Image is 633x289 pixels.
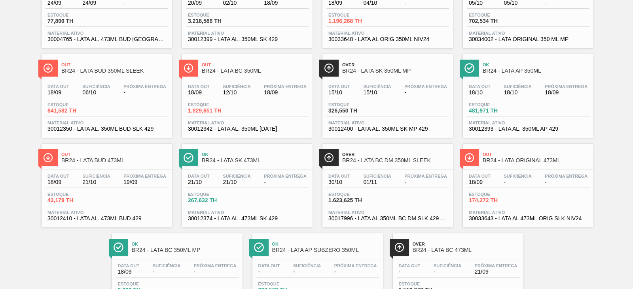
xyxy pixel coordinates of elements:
span: Próxima Entrega [264,174,307,178]
a: ÍconeOkBR24 - LATA AP 350MLData out18/10Suficiência18/10Próxima Entrega18/09Estoque481,971 THMate... [457,48,597,138]
span: 21/10 [188,179,210,185]
span: BR24 - LATA BC 350ML [202,68,309,74]
img: Ícone [114,242,123,252]
span: Próxima Entrega [194,263,237,268]
span: 18/10 [469,90,491,96]
span: - [334,269,377,275]
a: ÍconeOverBR24 - LATA BC DM 350ML SLEEKData out30/10Suficiência01/11Próxima Entrega-Estoque1.623,6... [316,138,457,227]
span: Estoque [47,192,103,197]
span: Out [483,152,589,157]
span: 1.623,625 TH [328,197,384,203]
img: Ícone [43,63,53,73]
span: 174,272 TH [469,197,524,203]
span: BR24 - LATA SK 473ML [202,158,309,163]
span: 481,971 TH [469,108,524,114]
span: - [434,269,461,275]
span: Próxima Entrega [404,174,447,178]
span: Próxima Entrega [123,174,166,178]
span: 21/09 [475,269,517,275]
span: 30012400 - LATA AL. 350ML SK MP 429 [328,126,447,132]
span: Data out [399,263,421,268]
span: Material ativo [188,31,307,36]
span: 18/09 [118,269,140,275]
span: - [404,90,447,96]
span: Estoque [118,281,173,286]
span: Data out [328,174,350,178]
span: Data out [469,174,491,178]
span: Suficiência [82,174,110,178]
span: Data out [47,84,69,89]
span: Suficiência [504,84,531,89]
span: Estoque [188,192,243,197]
a: ÍconeOkBR24 - LATA SK 473MLData out21/10Suficiência21/10Próxima Entrega-Estoque267,632 THMaterial... [176,138,316,227]
span: Estoque [258,281,314,286]
span: 21/10 [82,179,110,185]
span: Próxima Entrega [264,84,307,89]
a: ÍconeOutBR24 - LATA BUD 473MLData out18/09Suficiência21/10Próxima Entrega19/09Estoque43,179 THMat... [36,138,176,227]
span: 06/10 [82,90,110,96]
span: 18/09 [47,90,69,96]
span: Estoque [399,281,454,286]
img: Ícone [184,153,193,163]
span: Material ativo [188,210,307,215]
img: Ícone [254,242,264,252]
span: Estoque [469,13,524,17]
span: - [404,179,447,185]
span: 30033643 - LATA AL 473ML ORIG SLK NIV24 [469,216,588,221]
span: Estoque [188,13,243,17]
span: Material ativo [328,31,447,36]
span: - [545,179,588,185]
span: Suficiência [223,174,250,178]
span: Data out [469,84,491,89]
span: 30017996 - LATA AL 350ML BC DM SLK 429 BRILHO [328,216,447,221]
span: - [264,179,307,185]
span: Material ativo [47,210,166,215]
span: Estoque [188,102,243,107]
span: Estoque [47,13,103,17]
span: Over [413,242,519,246]
span: Próxima Entrega [404,84,447,89]
span: Próxima Entrega [475,263,517,268]
span: Próxima Entrega [545,174,588,178]
span: Suficiência [223,84,250,89]
span: 30012399 - LATA AL. 350ML SK 429 [188,36,307,42]
span: 77,800 TH [47,18,103,24]
span: Out [61,62,168,67]
span: 1.196,268 TH [328,18,384,24]
span: Material ativo [188,120,307,125]
span: 01/11 [363,179,391,185]
span: 30012350 - LATA AL. 350ML BUD SLK 429 [47,126,166,132]
span: 18/10 [504,90,531,96]
span: 43,179 TH [47,197,103,203]
span: Material ativo [47,31,166,36]
span: Material ativo [469,210,588,215]
a: ÍconeOutBR24 - LATA BUD 350ML SLEEKData out18/09Suficiência06/10Próxima Entrega-Estoque841,582 TH... [36,48,176,138]
span: - [293,269,321,275]
span: - [504,179,531,185]
span: Suficiência [434,263,461,268]
span: 18/09 [188,90,210,96]
span: 21/10 [223,179,250,185]
span: 30/10 [328,179,350,185]
span: - [258,269,280,275]
span: Material ativo [469,120,588,125]
span: BR24 - LATA BC 350ML MP [132,247,239,253]
span: Estoque [328,102,384,107]
img: Ícone [464,153,474,163]
span: 1.829,651 TH [188,108,243,114]
span: Suficiência [504,174,531,178]
img: Ícone [324,153,334,163]
span: Estoque [328,13,384,17]
span: 30012410 - LATA AL. 473ML BUD 429 [47,216,166,221]
span: 267,632 TH [188,197,243,203]
span: 3.218,586 TH [188,18,243,24]
span: 30034002 - LATA ORIGINAL 350 ML MP [469,36,588,42]
span: Ok [132,242,239,246]
span: BR24 - LATA BC DM 350ML SLEEK [342,158,449,163]
span: BR24 - LATA BUD 350ML SLEEK [61,68,168,74]
span: 30033648 - LATA AL ORIG 350ML NIV24 [328,36,447,42]
span: - [123,90,166,96]
span: Suficiência [153,263,180,268]
span: Data out [47,174,69,178]
span: Suficiência [293,263,321,268]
